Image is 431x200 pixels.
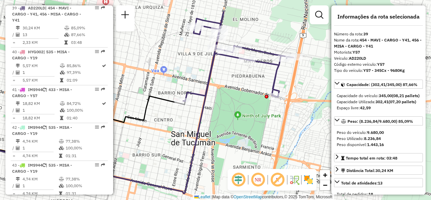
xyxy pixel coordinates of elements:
[12,77,15,84] td: =
[60,116,63,120] i: Tempo total em rota
[28,87,42,92] span: IMS944
[22,115,60,121] td: 18,82 KM
[22,31,64,38] td: 13
[334,116,423,125] a: Peso: (8.236,84/9.680,00) 85,09%
[234,195,262,199] a: OpenStreetMap
[334,61,423,67] div: Código externo veículo:
[65,190,105,197] td: 01:31
[95,87,99,91] em: Opções
[65,176,105,182] td: 77,38%
[28,49,43,54] span: HYG002
[12,49,70,60] span: 40 -
[65,138,105,145] td: 77,38%
[12,31,15,38] td: /
[303,174,314,185] img: Exibir/Ocultar setores
[367,142,384,147] strong: 1.443,16
[337,130,384,135] span: Peso do veículo:
[22,77,60,84] td: 5,57 KM
[66,69,101,76] td: 97,39%
[378,180,383,185] strong: 13
[269,172,286,188] span: Exibir rótulo
[66,100,101,107] td: 84,72%
[101,87,105,91] em: Rota exportada
[22,176,59,182] td: 4,74 KM
[59,192,62,196] i: Tempo total em rota
[334,127,423,150] div: Peso: (8.236,84/9.680,00) 85,09%
[392,93,420,98] strong: (08,21 pallets)
[22,190,59,197] td: 4,74 KM
[71,31,105,38] td: 87,66%
[193,194,334,200] div: Map data © contributors,© 2025 TomTom, Microsoft
[28,5,45,10] span: AD220LD
[16,33,20,37] i: Total de Atividades
[12,5,81,23] span: 39 -
[66,107,101,114] td: 100,00%
[353,50,360,55] strong: Y57
[66,115,101,121] td: 01:40
[95,163,99,167] em: Opções
[230,172,246,188] span: Ocultar deslocamento
[320,180,330,190] a: Zoom out
[341,180,383,185] span: Total de atividades:
[22,25,64,31] td: 30,24 KM
[360,105,371,110] strong: 42,59
[12,5,81,23] span: | 454 - MAVI - CARGO - Y41, 456 - MISA - CARGO - Y41
[16,102,20,106] i: Distância Total
[64,26,69,30] i: % de utilização do peso
[16,64,20,68] i: Distância Total
[367,130,384,135] strong: 9.680,00
[101,6,105,10] em: Rota exportada
[28,125,42,130] span: IMS944
[368,192,373,197] strong: 18
[59,154,62,158] i: Tempo total em rota
[22,138,59,145] td: 4,74 KM
[16,139,20,143] i: Distância Total
[16,70,20,75] i: Total de Atividades
[12,163,72,174] span: | 535 - MISA - CARGO - Y19
[389,99,416,104] strong: (07,20 pallets)
[12,163,72,174] span: 43 -
[95,125,99,129] em: Opções
[289,174,300,185] img: Fluxo de ruas
[364,136,381,141] strong: 8.236,84
[349,56,366,61] strong: AD220LD
[59,184,64,188] i: % de utilização da cubagem
[60,102,65,106] i: % de utilização do peso
[334,55,423,61] div: Veículo:
[377,62,385,67] strong: Y57
[12,152,15,159] td: =
[59,146,64,150] i: % de utilização da cubagem
[334,67,423,74] div: Tipo do veículo:
[64,33,69,37] i: % de utilização da cubagem
[65,152,105,159] td: 01:31
[12,182,15,189] td: /
[346,155,397,161] span: Tempo total em rota: 03:48
[22,100,60,107] td: 18,82 KM
[194,195,210,199] a: Leaflet
[65,182,105,189] td: 100,00%
[22,39,64,46] td: 2,33 KM
[16,184,20,188] i: Total de Atividades
[95,6,99,10] em: Opções
[334,166,423,175] a: Distância Total:30,24 KM
[12,49,70,60] span: | 535 - MISA - CARGO - Y19
[42,125,46,130] i: Veículo já utilizado nesta sessão
[60,78,63,82] i: Tempo total em rota
[66,77,101,84] td: 01:09
[71,39,105,46] td: 03:48
[337,93,420,99] div: Capacidade do veículo:
[16,26,20,30] i: Distância Total
[101,125,105,129] em: Rota exportada
[12,145,15,151] td: /
[12,39,15,46] td: =
[334,49,423,55] div: Motorista:
[323,181,327,189] span: −
[16,146,20,150] i: Total de Atividades
[66,62,101,69] td: 85,86%
[337,191,420,197] div: Total de pedidos:
[102,102,106,106] i: Rota otimizada
[101,163,105,167] em: Rota exportada
[250,172,266,188] span: Ocultar NR
[12,115,15,121] td: =
[12,69,15,76] td: /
